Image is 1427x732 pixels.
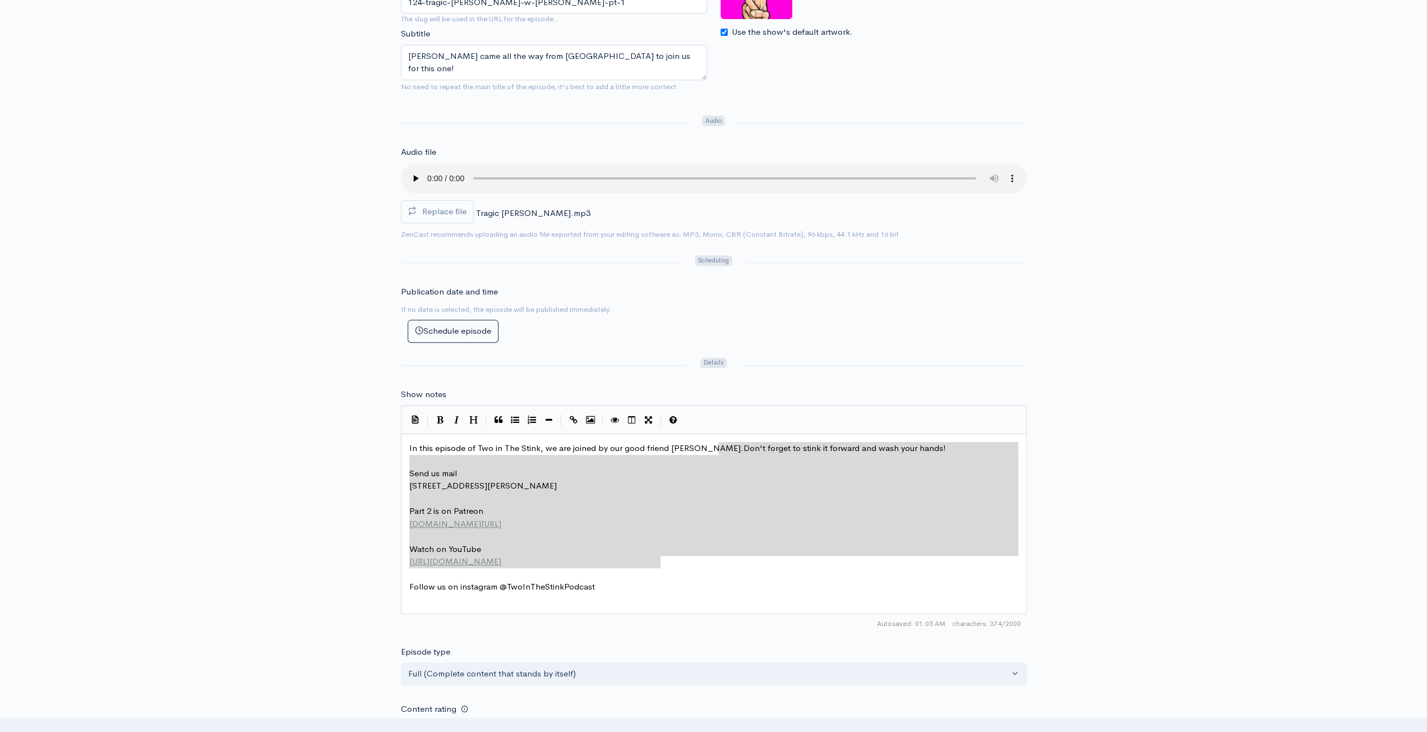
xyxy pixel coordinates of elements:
[409,480,557,491] span: [STREET_ADDRESS][PERSON_NAME]
[432,412,449,429] button: Bold
[401,13,707,25] small: The slug will be used in the URL for the episode.
[401,698,456,721] label: Content rating
[640,412,657,429] button: Toggle Fullscreen
[952,619,1021,629] span: 374/2000
[732,26,853,39] label: Use the show's default artwork.
[743,443,946,453] span: Don't forget to stink it forward and wash your hands!
[401,646,450,659] label: Episode type
[427,414,428,427] i: |
[507,412,524,429] button: Generic List
[401,229,899,239] small: ZenCast recommends uploading an audio file exported from your editing software as: MP3, Mono, CBR...
[422,206,467,217] span: Replace file
[624,412,640,429] button: Toggle Side by Side
[409,556,501,567] span: [URL][DOMAIN_NAME]
[486,414,487,427] i: |
[661,414,662,427] i: |
[408,667,1009,680] div: Full (Complete content that stands by itself)
[695,255,732,266] span: Scheduling
[449,412,465,429] button: Italic
[401,45,707,80] textarea: [PERSON_NAME] came all the way from [GEOGRAPHIC_DATA] to join us for this one!
[561,414,562,427] i: |
[401,286,498,298] label: Publication date and time
[565,412,582,429] button: Create Link
[408,320,498,343] button: Schedule episode
[602,414,603,427] i: |
[490,412,507,429] button: Quote
[665,412,682,429] button: Markdown Guide
[401,662,1027,685] button: Full (Complete content that stands by itself)
[702,116,725,126] span: Audio
[465,412,482,429] button: Heading
[607,412,624,429] button: Toggle Preview
[541,412,557,429] button: Insert Horizontal Line
[409,468,457,478] span: Send us mail
[401,305,611,314] small: If no date is selected, the episode will be published immediately.
[401,146,436,159] label: Audio file
[409,443,946,453] span: In this episode of Two in The Stink, we are joined by our good friend [PERSON_NAME].
[877,619,945,629] span: Autosaved: 01:05 AM
[409,518,501,529] span: [DOMAIN_NAME][URL]
[582,412,599,429] button: Insert Image
[409,505,483,516] span: Part 2 is on Patreon
[409,544,481,554] span: Watch on YouTube
[409,581,595,592] span: Follow us on instagram @TwoInTheStinkPodcast
[524,412,541,429] button: Numbered List
[407,411,424,427] button: Insert Show Notes Template
[401,27,430,40] label: Subtitle
[401,388,446,401] label: Show notes
[476,208,590,218] span: Tragic [PERSON_NAME].mp3
[700,358,727,369] span: Details
[401,82,678,91] small: No need to repeat the main title of the episode, it's best to add a little more context.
